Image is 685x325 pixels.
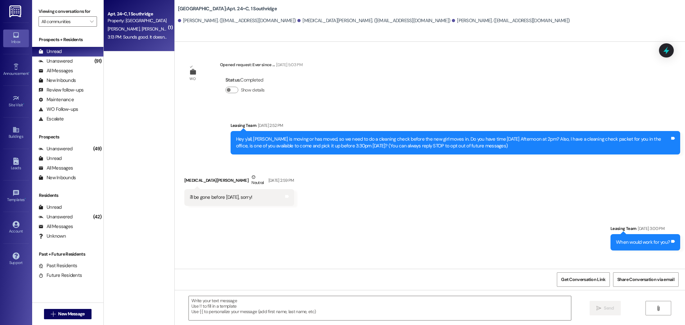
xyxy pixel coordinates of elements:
input: All communities [41,16,87,27]
div: [MEDICAL_DATA][PERSON_NAME] [184,174,294,189]
a: Account [3,219,29,236]
label: Viewing conversations for [39,6,97,16]
div: All Messages [39,67,73,74]
div: Escalate [39,116,64,122]
div: Residents [32,192,103,199]
span: • [23,102,24,106]
span: [PERSON_NAME] [108,26,142,32]
div: New Inbounds [39,174,76,181]
a: Buildings [3,124,29,142]
div: Maintenance [39,96,74,103]
div: [PERSON_NAME]. ([EMAIL_ADDRESS][DOMAIN_NAME]) [178,17,296,24]
b: Status [225,77,240,83]
div: WO [189,75,196,82]
div: [MEDICAL_DATA][PERSON_NAME]. ([EMAIL_ADDRESS][DOMAIN_NAME]) [297,17,450,24]
div: (42) [92,212,103,222]
div: (91) [93,56,103,66]
a: Inbox [3,30,29,47]
div: Unread [39,155,62,162]
button: Share Conversation via email [613,272,679,287]
div: All Messages [39,165,73,171]
i:  [90,19,93,24]
div: Property: [GEOGRAPHIC_DATA] [108,17,167,24]
span: Send [604,305,614,312]
div: Unanswered [39,214,73,220]
span: Get Conversation Link [561,276,605,283]
div: [PERSON_NAME]. ([EMAIL_ADDRESS][DOMAIN_NAME]) [452,17,570,24]
i:  [51,312,56,317]
i:  [596,306,601,311]
button: Send [590,301,621,315]
div: Unread [39,48,62,55]
div: Hey y'all, [PERSON_NAME] is moving or has moved, so we need to do a cleaning check before the new... [236,136,670,150]
div: (49) [92,144,103,154]
div: Unanswered [39,58,73,65]
span: [PERSON_NAME] [141,26,175,32]
span: New Message [58,311,84,317]
label: Show details [241,87,265,93]
div: Past + Future Residents [32,251,103,258]
a: Support [3,250,29,268]
button: Get Conversation Link [557,272,610,287]
a: Leads [3,156,29,173]
div: WO Follow-ups [39,106,78,113]
div: Apt. 24~C, 1 Southridge [108,11,167,17]
a: Site Visit • [3,93,29,110]
b: [GEOGRAPHIC_DATA]: Apt. 24~C, 1 Southridge [178,5,277,12]
div: : Completed [225,75,267,85]
div: Unknown [39,233,66,240]
div: i'll be gone before [DATE], sorry! [190,194,252,201]
div: Neutral [250,174,265,187]
div: [DATE] 2:52 PM [256,122,283,129]
div: New Inbounds [39,77,76,84]
div: Prospects + Residents [32,36,103,43]
span: • [29,70,30,75]
div: All Messages [39,223,73,230]
div: Unread [39,204,62,211]
div: [DATE] 5:03 PM [275,61,303,68]
div: Past Residents [39,262,77,269]
div: Leasing Team [231,122,680,131]
div: When would work for you? [616,239,670,246]
img: ResiDesk Logo [9,5,22,17]
div: [DATE] 2:59 PM [267,177,294,184]
div: [DATE] 3:00 PM [636,225,664,232]
span: Share Conversation via email [617,276,674,283]
div: Leasing Team [610,225,680,234]
div: Opened request: Ever since ... [220,61,303,70]
div: Future Residents [39,272,82,279]
div: Prospects [32,134,103,140]
div: Unanswered [39,145,73,152]
div: Review follow-ups [39,87,83,93]
button: New Message [44,309,92,319]
a: Templates • [3,188,29,205]
i:  [656,306,661,311]
div: 3:13 PM: Sounds good. It doesn't just leak in one spot, it flings all over, but we will try our b... [108,34,301,40]
span: • [25,197,26,201]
